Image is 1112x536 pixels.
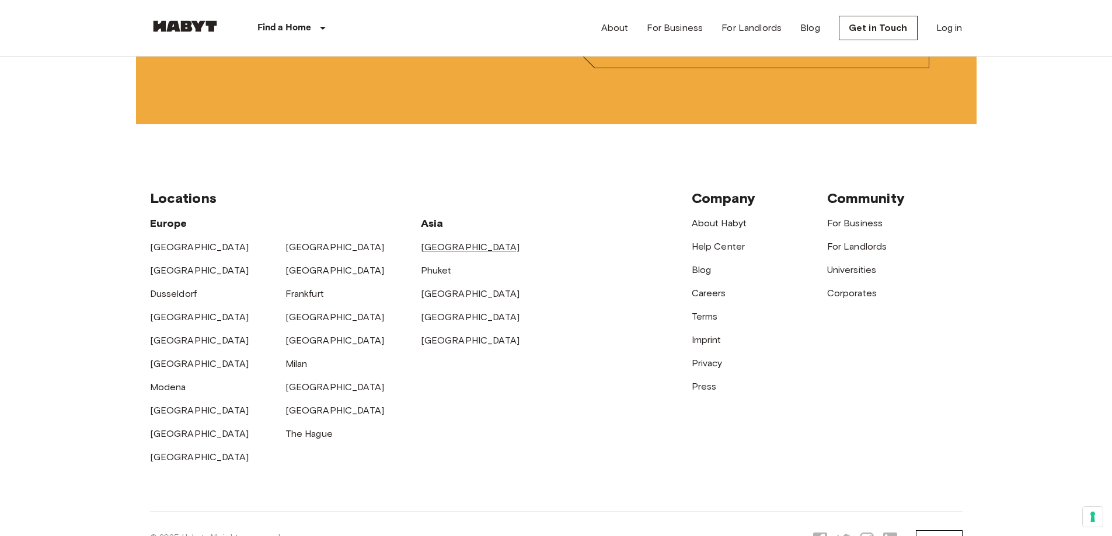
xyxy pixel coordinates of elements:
a: Press [692,381,717,392]
a: [GEOGRAPHIC_DATA] [421,335,520,346]
span: Europe [150,217,187,230]
span: Community [827,190,905,206]
a: Get in Touch [839,16,918,40]
a: [GEOGRAPHIC_DATA] [285,311,385,323]
a: About [601,21,629,35]
a: For Landlords [721,21,782,35]
a: [GEOGRAPHIC_DATA] [285,381,385,393]
span: Asia [421,217,444,230]
span: Locations [150,190,217,206]
a: Imprint [692,334,721,345]
p: Find a Home [257,21,312,35]
a: [GEOGRAPHIC_DATA] [285,241,385,253]
a: [GEOGRAPHIC_DATA] [150,241,249,253]
a: Universities [827,264,877,275]
a: For Business [647,21,703,35]
img: Habyt [150,20,220,32]
a: For Business [827,218,883,229]
a: Help Center [692,241,745,252]
a: [GEOGRAPHIC_DATA] [150,265,249,276]
a: Blog [800,21,820,35]
a: [GEOGRAPHIC_DATA] [285,265,385,276]
a: [GEOGRAPHIC_DATA] [421,311,520,323]
a: [GEOGRAPHIC_DATA] [150,405,249,416]
a: Frankfurt [285,288,324,299]
a: [GEOGRAPHIC_DATA] [421,241,520,253]
a: Corporates [827,288,877,299]
a: [GEOGRAPHIC_DATA] [150,428,249,439]
a: About Habyt [692,218,747,229]
a: Dusseldorf [150,288,197,299]
a: [GEOGRAPHIC_DATA] [150,358,249,369]
a: Modena [150,381,186,393]
a: [GEOGRAPHIC_DATA] [150,335,249,346]
a: Privacy [692,358,723,369]
a: Phuket [421,265,452,276]
a: Log in [936,21,963,35]
a: The Hague [285,428,333,439]
a: Milan [285,358,308,369]
a: Careers [692,288,726,299]
a: [GEOGRAPHIC_DATA] [150,451,249,463]
a: Terms [692,311,718,322]
a: [GEOGRAPHIC_DATA] [285,335,385,346]
a: [GEOGRAPHIC_DATA] [150,311,249,323]
span: Company [692,190,756,206]
a: [GEOGRAPHIC_DATA] [285,405,385,416]
button: Your consent preferences for tracking technologies [1083,507,1103,527]
a: [GEOGRAPHIC_DATA] [421,288,520,299]
a: For Landlords [827,241,887,252]
a: Blog [692,264,712,275]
